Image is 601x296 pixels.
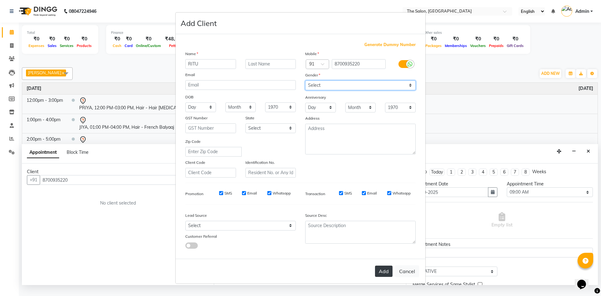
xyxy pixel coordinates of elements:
label: Name [185,51,198,57]
label: GST Number [185,115,208,121]
label: Source Desc [305,213,327,218]
label: Whatsapp [393,190,411,196]
label: State [245,115,254,121]
button: Add [375,266,393,277]
h4: Add Client [181,18,217,29]
input: First Name [185,59,236,69]
label: Client Code [185,160,205,165]
label: SMS [224,190,232,196]
label: Customer Referral [185,234,217,239]
label: Transaction [305,191,325,197]
button: Cancel [395,265,419,277]
label: Email [367,190,377,196]
label: Zip Code [185,139,201,144]
input: Last Name [245,59,296,69]
label: Identification No. [245,160,275,165]
input: Mobile [332,59,386,69]
input: GST Number [185,123,236,133]
label: Address [305,116,320,121]
label: Promotion [185,191,203,197]
span: Generate Dummy Number [364,42,416,48]
label: Gender [305,72,320,78]
label: SMS [344,190,352,196]
input: Enter Zip Code [185,147,242,157]
label: Email [185,72,195,78]
label: DOB [185,94,193,100]
label: Whatsapp [273,190,291,196]
input: Resident No. or Any Id [245,168,296,178]
label: Mobile [305,51,319,57]
label: Lead Source [185,213,207,218]
label: Anniversary [305,95,326,100]
input: Client Code [185,168,236,178]
input: Email [185,80,296,90]
label: Email [247,190,257,196]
